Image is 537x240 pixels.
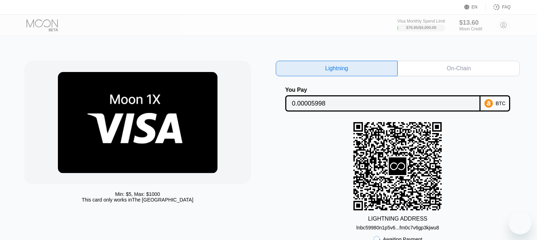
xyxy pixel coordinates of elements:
[502,5,511,10] div: FAQ
[356,225,439,230] div: lnbc59980n1p5v6...fm0c7v6gp3kjwu8
[472,5,478,10] div: EN
[368,216,427,222] div: LIGHTNING ADDRESS
[285,87,481,93] div: You Pay
[397,19,445,24] div: Visa Monthly Spend Limit
[406,25,436,30] div: $76.95 / $4,000.00
[325,65,348,72] div: Lightning
[82,197,193,203] div: This card only works in The [GEOGRAPHIC_DATA]
[447,65,471,72] div: On-Chain
[496,101,506,106] div: BTC
[397,19,445,31] div: Visa Monthly Spend Limit$76.95/$4,000.00
[276,87,520,112] div: You PayBTC
[356,222,439,230] div: lnbc59980n1p5v6...fm0c7v6gp3kjwu8
[486,4,511,11] div: FAQ
[398,61,520,76] div: On-Chain
[464,4,486,11] div: EN
[115,191,160,197] div: Min: $ 5 , Max: $ 1000
[276,61,398,76] div: Lightning
[509,212,531,234] iframe: Button to launch messaging window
